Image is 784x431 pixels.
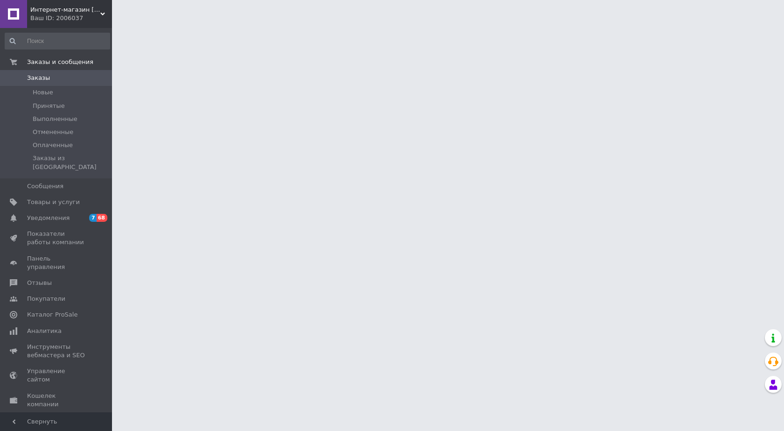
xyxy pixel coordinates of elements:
span: Оплаченные [33,141,73,149]
span: Принятые [33,102,65,110]
span: Кошелек компании [27,392,86,409]
span: Интернет-магазин i-maxi.com.ua [30,6,100,14]
span: Инструменты вебмастера и SEO [27,343,86,360]
span: Выполненные [33,115,77,123]
span: Заказы и сообщения [27,58,93,66]
span: Отзывы [27,279,52,287]
span: Заказы из [GEOGRAPHIC_DATA] [33,154,109,171]
span: Показатели работы компании [27,230,86,247]
span: Покупатели [27,295,65,303]
span: Заказы [27,74,50,82]
span: 68 [97,214,107,222]
span: Управление сайтом [27,367,86,384]
span: Панель управления [27,254,86,271]
span: Каталог ProSale [27,311,77,319]
input: Поиск [5,33,110,49]
span: 7 [89,214,97,222]
div: Ваш ID: 2006037 [30,14,112,22]
span: Товары и услуги [27,198,80,206]
span: Аналитика [27,327,62,335]
span: Уведомления [27,214,70,222]
span: Отмененные [33,128,73,136]
span: Сообщения [27,182,63,191]
span: Новые [33,88,53,97]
